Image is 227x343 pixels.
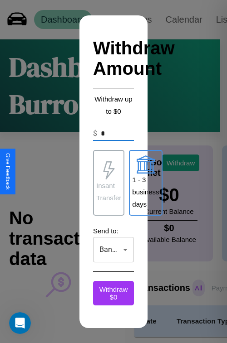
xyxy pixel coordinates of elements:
[93,128,97,139] p: $
[93,93,134,117] p: Withdraw up to $ 0
[132,174,159,210] p: 1 - 3 business days
[96,179,121,204] p: Insant Transfer
[93,237,134,262] div: Banky McBankface
[5,153,11,190] div: Give Feedback
[93,281,134,305] button: Withdraw $0
[93,225,134,237] p: Send to:
[93,29,134,88] h2: Withdraw Amount
[9,312,31,334] iframe: Intercom live chat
